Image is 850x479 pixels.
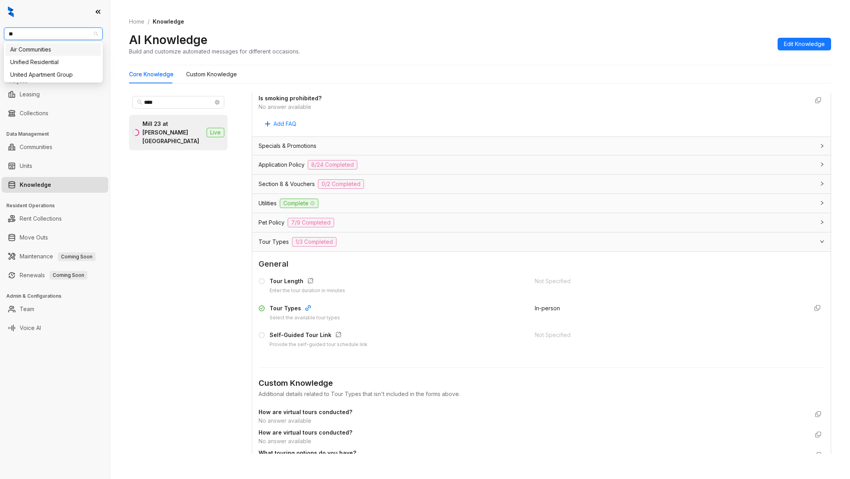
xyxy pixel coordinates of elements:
h3: Resident Operations [6,202,110,209]
li: Knowledge [2,177,108,193]
span: Coming Soon [50,271,87,280]
div: UtilitiesComplete [252,194,831,213]
li: Rent Collections [2,211,108,227]
div: Custom Knowledge [186,70,237,79]
a: RenewalsComing Soon [20,267,87,283]
strong: How are virtual tours conducted? [259,409,352,415]
div: No answer available [259,103,809,111]
a: Communities [20,139,52,155]
a: Move Outs [20,230,48,245]
div: Pet Policy7/9 Completed [252,213,831,232]
div: Mill 23 at [PERSON_NAME][GEOGRAPHIC_DATA] [142,120,203,146]
li: / [148,17,150,26]
button: Add FAQ [259,118,303,130]
div: No answer available [259,416,809,425]
span: expanded [820,239,824,244]
span: collapsed [820,144,824,148]
span: Tour Types [259,238,289,246]
div: Application Policy8/24 Completed [252,155,831,174]
div: Not Specified [535,331,802,339]
span: Edit Knowledge [784,40,825,48]
a: Rent Collections [20,211,62,227]
div: Enter the tour duration in minutes [270,287,345,295]
span: search [137,99,142,105]
h2: AI Knowledge [129,32,207,47]
span: collapsed [820,201,824,205]
div: Additional details related to Tour Types that isn't included in the forms above. [259,390,824,398]
span: collapsed [820,162,824,167]
span: Utilities [259,199,277,208]
div: Air Communities [6,43,101,56]
strong: Is smoking prohibited? [259,95,322,101]
div: Specials & Promotions [252,137,831,155]
a: Voice AI [20,320,41,336]
span: Specials & Promotions [259,142,316,150]
h3: Admin & Configurations [6,293,110,300]
span: collapsed [820,220,824,225]
div: Provide the self-guided tour schedule link [270,341,368,348]
div: United Apartment Group [10,70,96,79]
span: close-circle [215,100,220,105]
div: United Apartment Group [6,68,101,81]
strong: How are virtual tours conducted? [259,429,352,436]
div: Tour Types [270,304,340,314]
a: Units [20,158,32,174]
a: Leasing [20,87,40,102]
a: Knowledge [20,177,51,193]
div: Unified Residential [10,58,96,66]
img: logo [8,6,14,17]
a: Collections [20,105,48,121]
span: Complete [280,199,318,208]
span: In-person [535,305,560,311]
a: Team [20,301,34,317]
li: Leads [2,53,108,68]
li: Units [2,158,108,174]
span: Section 8 & Vouchers [259,180,315,188]
span: 0/2 Completed [318,179,364,189]
li: Move Outs [2,230,108,245]
span: Pet Policy [259,218,285,227]
div: Not Specified [535,277,802,286]
span: General [259,258,824,270]
div: Tour Length [270,277,345,287]
div: Build and customize automated messages for different occasions. [129,47,300,55]
div: Core Knowledge [129,70,174,79]
div: Air Communities [10,45,96,54]
h3: Data Management [6,131,110,138]
div: Select the available tour types [270,314,340,322]
span: Add FAQ [273,120,296,128]
li: Collections [2,105,108,121]
span: 1/3 Completed [292,237,336,247]
div: Unified Residential [6,56,101,68]
span: Live [207,128,224,137]
a: Home [128,17,146,26]
li: Team [2,301,108,317]
li: Leasing [2,87,108,102]
div: Section 8 & Vouchers0/2 Completed [252,175,831,193]
div: Custom Knowledge [259,377,824,389]
li: Communities [2,139,108,155]
span: Coming Soon [58,252,96,261]
span: collapsed [820,181,824,186]
div: Tour Types1/3 Completed [252,232,831,251]
span: 7/9 Completed [288,218,334,227]
span: Knowledge [153,18,184,25]
li: Maintenance [2,249,108,264]
div: Self-Guided Tour Link [270,331,368,341]
span: 8/24 Completed [308,160,357,169]
strong: What touring options do you have? [259,450,356,456]
button: Edit Knowledge [778,38,831,50]
li: Renewals [2,267,108,283]
span: Application Policy [259,160,305,169]
div: No answer available [259,437,809,446]
li: Voice AI [2,320,108,336]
